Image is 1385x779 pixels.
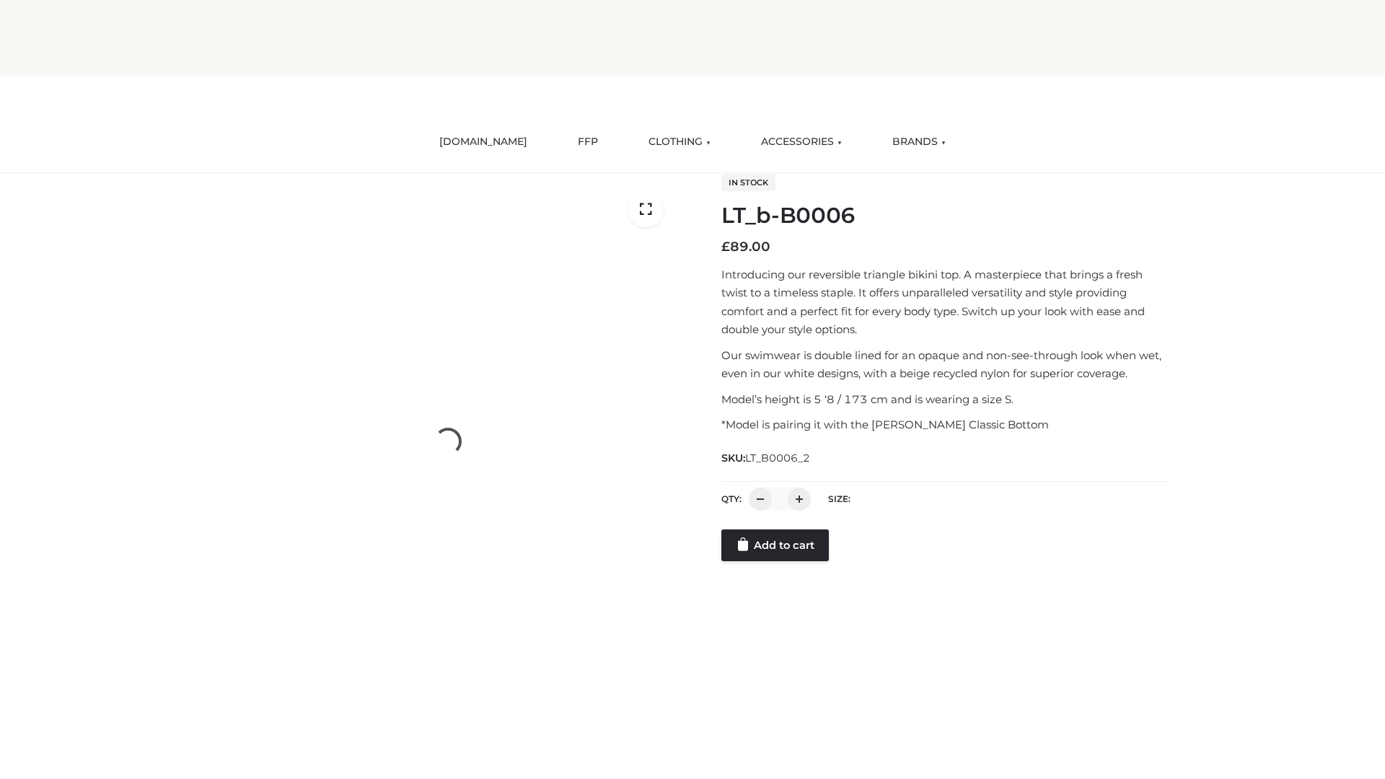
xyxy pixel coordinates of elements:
a: ACCESSORIES [750,126,853,158]
label: Size: [828,493,850,504]
a: CLOTHING [638,126,721,158]
span: LT_B0006_2 [745,452,810,465]
label: QTY: [721,493,742,504]
p: Introducing our reversible triangle bikini top. A masterpiece that brings a fresh twist to a time... [721,265,1171,339]
a: FFP [567,126,609,158]
p: Our swimwear is double lined for an opaque and non-see-through look when wet, even in our white d... [721,346,1171,383]
span: In stock [721,174,775,191]
p: Model’s height is 5 ‘8 / 173 cm and is wearing a size S. [721,390,1171,409]
a: BRANDS [881,126,957,158]
p: *Model is pairing it with the [PERSON_NAME] Classic Bottom [721,415,1171,434]
a: [DOMAIN_NAME] [428,126,538,158]
h1: LT_b-B0006 [721,203,1171,229]
span: £ [721,239,730,255]
a: Add to cart [721,529,829,561]
span: SKU: [721,449,812,467]
bdi: 89.00 [721,239,770,255]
